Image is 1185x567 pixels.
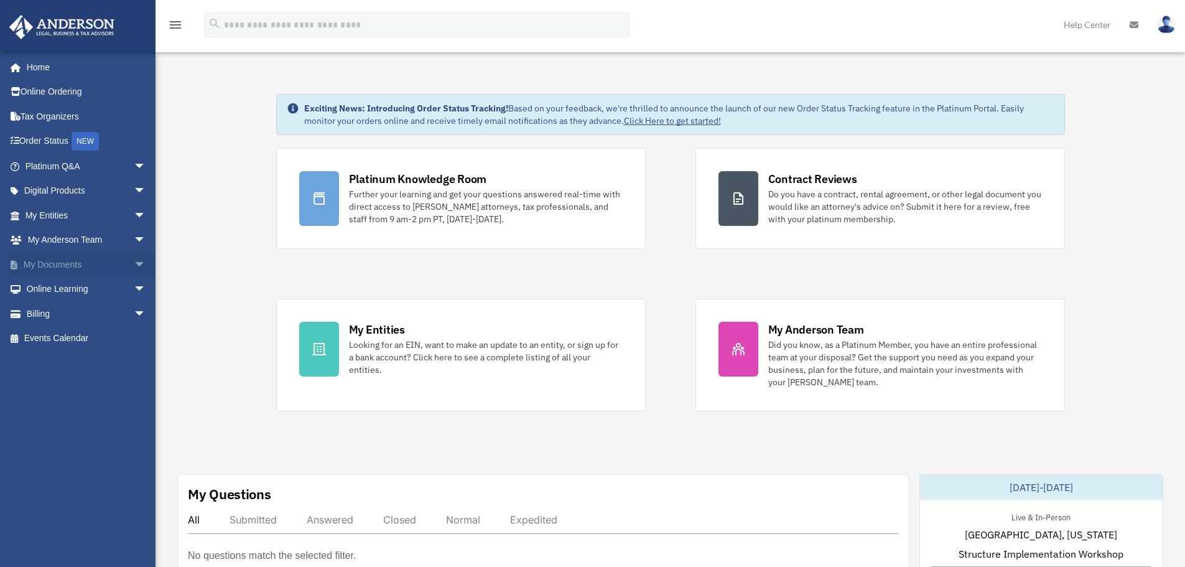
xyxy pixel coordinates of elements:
div: Based on your feedback, we're thrilled to announce the launch of our new Order Status Tracking fe... [304,102,1054,127]
p: No questions match the selected filter. [188,547,356,565]
div: Expedited [510,513,557,526]
a: My Anderson Team Did you know, as a Platinum Member, you have an entire professional team at your... [695,299,1065,411]
span: arrow_drop_down [134,179,159,204]
a: My Anderson Teamarrow_drop_down [9,228,165,253]
img: Anderson Advisors Platinum Portal [6,15,118,39]
a: My Entities Looking for an EIN, want to make an update to an entity, or sign up for a bank accoun... [276,299,646,411]
div: Contract Reviews [768,171,857,187]
div: Platinum Knowledge Room [349,171,487,187]
span: arrow_drop_down [134,252,159,278]
div: Submitted [230,513,277,526]
strong: Exciting News: Introducing Order Status Tracking! [304,103,508,114]
img: User Pic [1157,16,1176,34]
div: [DATE]-[DATE] [920,475,1163,500]
div: My Entities [349,322,405,337]
a: Contract Reviews Do you have a contract, rental agreement, or other legal document you would like... [695,148,1065,249]
a: Click Here to get started! [624,115,721,126]
span: arrow_drop_down [134,301,159,327]
i: menu [168,17,183,32]
div: Did you know, as a Platinum Member, you have an entire professional team at your disposal? Get th... [768,339,1042,388]
div: Further your learning and get your questions answered real-time with direct access to [PERSON_NAM... [349,188,623,225]
a: Billingarrow_drop_down [9,301,165,326]
a: Platinum Q&Aarrow_drop_down [9,154,165,179]
a: Home [9,55,159,80]
div: Looking for an EIN, want to make an update to an entity, or sign up for a bank account? Click her... [349,339,623,376]
span: arrow_drop_down [134,277,159,302]
a: Online Ordering [9,80,165,105]
a: My Entitiesarrow_drop_down [9,203,165,228]
span: Structure Implementation Workshop [959,546,1123,561]
span: [GEOGRAPHIC_DATA], [US_STATE] [965,527,1117,542]
a: Order StatusNEW [9,129,165,154]
div: NEW [72,132,99,151]
div: Live & In-Person [1001,510,1080,523]
a: My Documentsarrow_drop_down [9,252,165,277]
span: arrow_drop_down [134,228,159,253]
i: search [208,17,221,30]
a: Platinum Knowledge Room Further your learning and get your questions answered real-time with dire... [276,148,646,249]
a: menu [168,22,183,32]
div: Answered [307,513,353,526]
div: All [188,513,200,526]
a: Events Calendar [9,326,165,351]
a: Online Learningarrow_drop_down [9,277,165,302]
div: Normal [446,513,480,526]
a: Tax Organizers [9,104,165,129]
div: My Questions [188,485,271,504]
div: Do you have a contract, rental agreement, or other legal document you would like an attorney's ad... [768,188,1042,225]
div: Closed [383,513,416,526]
div: My Anderson Team [768,322,864,337]
span: arrow_drop_down [134,203,159,228]
span: arrow_drop_down [134,154,159,179]
a: Digital Productsarrow_drop_down [9,179,165,204]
